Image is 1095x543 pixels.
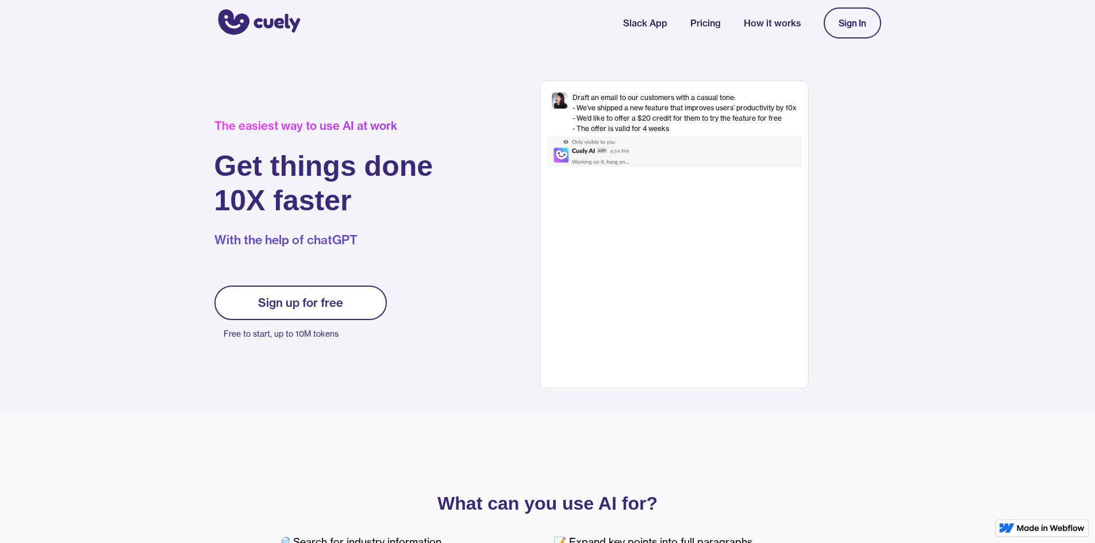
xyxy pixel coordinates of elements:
img: Made in Webflow [1017,525,1085,532]
p: Free to start, up to 10M tokens [224,326,387,342]
a: Sign In [824,7,881,38]
a: How it works [744,16,801,30]
a: home [214,2,301,44]
div: Sign up for free [258,296,343,310]
div: Draft an email to our customers with a casual tone: - We’ve shipped a new feature that improves u... [573,93,797,134]
a: Sign up for free [214,286,387,320]
p: What can you use AI for? [278,495,818,511]
a: Pricing [690,16,721,30]
div: The easiest way to use AI at work [214,119,433,133]
div: Sign In [839,18,866,28]
p: With the help of chatGPT [214,232,433,249]
h1: Get things done 10X faster [214,149,433,218]
a: Slack App [623,16,667,30]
